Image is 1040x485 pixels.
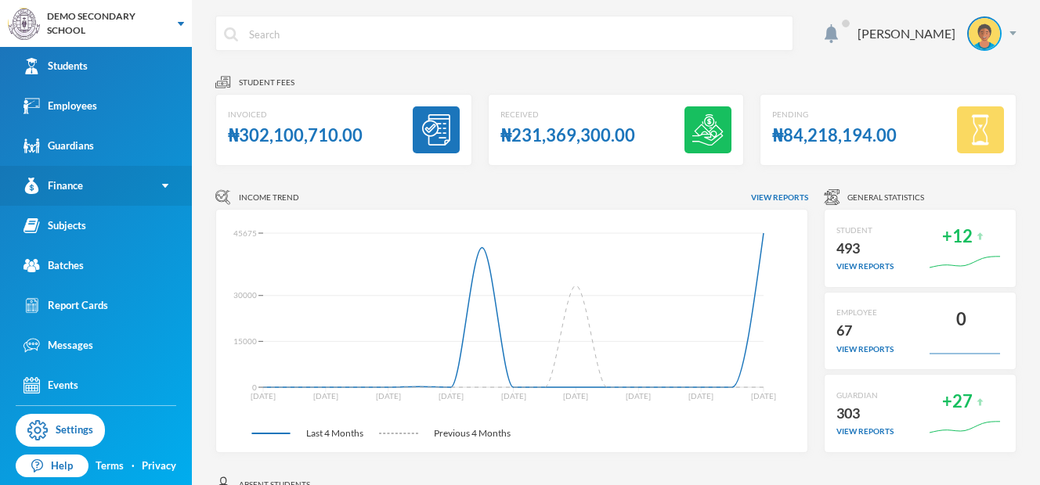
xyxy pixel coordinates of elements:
div: EMPLOYEE [836,307,894,318]
tspan: [DATE] [501,391,526,401]
div: Pending [772,109,897,120]
div: Messages [23,337,93,354]
div: GUARDIAN [836,390,894,401]
div: Guardians [23,138,94,154]
a: Privacy [142,458,176,474]
tspan: [DATE] [626,391,651,401]
tspan: [DATE] [251,391,276,401]
a: Pending₦84,218,194.00 [760,94,1017,166]
span: General Statistics [847,192,924,203]
span: Income Trend [239,192,299,203]
a: Terms [96,458,124,474]
div: 303 [836,401,894,426]
span: Last 4 Months [291,426,379,440]
div: view reports [836,343,894,355]
tspan: 0 [252,383,257,392]
tspan: [DATE] [376,391,401,401]
div: DEMO SECONDARY SCHOOL [47,9,162,38]
div: Students [23,58,88,74]
div: Invoiced [228,109,363,120]
div: Report Cards [23,297,108,314]
tspan: 15000 [233,336,257,346]
div: [PERSON_NAME] [858,24,955,43]
div: 493 [836,236,894,261]
div: 67 [836,318,894,343]
div: Received [500,109,635,120]
tspan: 45675 [233,228,257,238]
tspan: [DATE] [439,391,464,401]
div: Batches [23,257,84,274]
div: +12 [942,221,973,252]
div: ₦302,100,710.00 [228,120,363,151]
div: +27 [942,386,973,417]
div: STUDENT [836,225,894,236]
span: Student fees [239,77,294,88]
tspan: [DATE] [751,391,776,401]
a: Help [16,454,88,478]
img: STUDENT [969,18,1000,49]
input: Search [247,16,785,52]
div: Events [23,377,78,393]
div: ₦231,369,300.00 [500,120,635,151]
tspan: [DATE] [563,391,588,401]
div: · [132,458,135,474]
div: Employees [23,98,97,114]
tspan: [DATE] [313,391,338,401]
a: Invoiced₦302,100,710.00 [215,94,472,166]
div: Subjects [23,217,86,234]
span: Previous 4 Months [418,426,526,440]
div: ₦84,218,194.00 [772,120,897,151]
a: Settings [16,414,105,447]
span: View reports [751,192,808,203]
div: 0 [956,304,966,335]
tspan: [DATE] [688,391,713,401]
div: view reports [836,260,894,272]
div: Finance [23,178,83,194]
img: logo [9,9,40,40]
tspan: 30000 [233,290,257,300]
div: view reports [836,426,894,437]
img: search [224,27,238,41]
